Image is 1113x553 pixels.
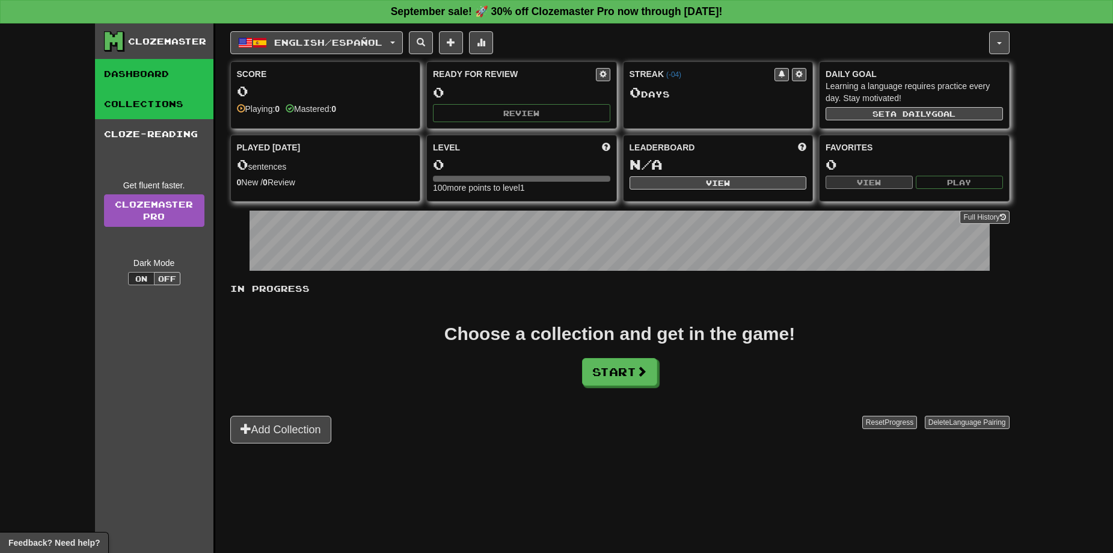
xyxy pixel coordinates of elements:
[95,119,213,149] a: Cloze-Reading
[237,156,248,173] span: 0
[798,141,806,153] span: This week in points, UTC
[444,325,795,343] div: Choose a collection and get in the game!
[237,84,414,99] div: 0
[104,179,204,191] div: Get fluent faster.
[891,110,931,118] span: a daily
[237,103,280,115] div: Playing:
[433,68,596,80] div: Ready for Review
[237,178,242,187] strong: 0
[433,104,610,122] button: Review
[666,70,681,79] a: (-04)
[331,104,336,114] strong: 0
[439,31,463,54] button: Add sentence to collection
[469,31,493,54] button: More stats
[237,157,414,173] div: sentences
[630,85,807,100] div: Day s
[826,80,1003,104] div: Learning a language requires practice every day. Stay motivated!
[433,141,460,153] span: Level
[95,89,213,119] a: Collections
[630,68,775,80] div: Streak
[960,211,1009,224] button: Full History
[128,272,155,285] button: On
[230,283,1010,295] p: In Progress
[630,84,641,100] span: 0
[630,156,663,173] span: N/A
[128,36,206,48] div: Clozemaster
[230,31,403,54] button: English/Español
[582,358,657,386] button: Start
[885,418,913,427] span: Progress
[826,176,913,189] button: View
[263,178,268,187] strong: 0
[230,416,331,443] button: Add Collection
[949,418,1005,427] span: Language Pairing
[602,141,610,153] span: Score more points to level up
[104,194,204,227] a: ClozemasterPro
[826,157,1003,172] div: 0
[274,37,382,48] span: English / Español
[95,59,213,89] a: Dashboard
[433,157,610,172] div: 0
[8,537,100,549] span: Open feedback widget
[925,416,1010,429] button: DeleteLanguage Pairing
[630,176,807,190] button: View
[237,141,301,153] span: Played [DATE]
[409,31,433,54] button: Search sentences
[433,85,610,100] div: 0
[826,107,1003,120] button: Seta dailygoal
[154,272,180,285] button: Off
[826,141,1003,153] div: Favorites
[104,257,204,269] div: Dark Mode
[237,68,414,80] div: Score
[630,141,695,153] span: Leaderboard
[391,5,723,17] strong: September sale! 🚀 30% off Clozemaster Pro now through [DATE]!
[286,103,336,115] div: Mastered:
[826,68,1003,80] div: Daily Goal
[275,104,280,114] strong: 0
[433,182,610,194] div: 100 more points to level 1
[862,416,917,429] button: ResetProgress
[916,176,1003,189] button: Play
[237,176,414,188] div: New / Review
